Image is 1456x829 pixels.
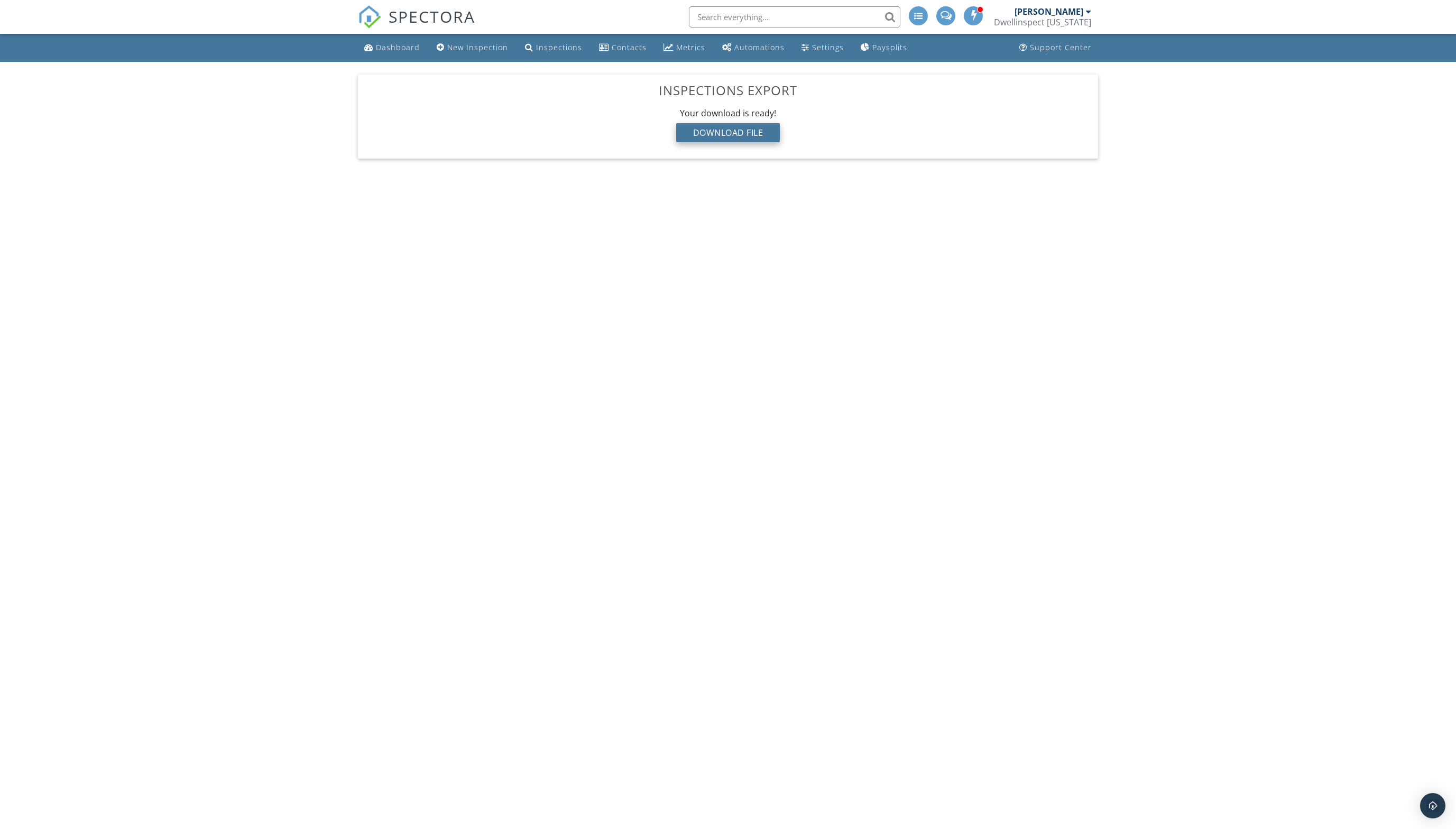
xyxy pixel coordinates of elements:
[1015,38,1096,58] a: Support Center
[358,5,381,29] img: The Best Home Inspection Software - Spectora
[376,42,420,52] div: Dashboard
[872,42,907,52] div: Paysplits
[689,6,900,27] input: Search everything...
[994,17,1091,27] div: Dwellinspect Arizona
[612,42,647,52] div: Contacts
[1420,793,1445,818] div: Open Intercom Messenger
[797,38,848,58] a: Settings
[1015,6,1083,17] div: [PERSON_NAME]
[360,38,424,58] a: Dashboard
[366,107,1090,119] div: Your download is ready!
[812,42,844,52] div: Settings
[676,123,780,142] div: Download File
[447,42,508,52] div: New Inspection
[1030,42,1092,52] div: Support Center
[536,42,582,52] div: Inspections
[389,5,475,27] span: SPECTORA
[358,14,475,36] a: SPECTORA
[734,42,785,52] div: Automations
[521,38,586,58] a: Inspections
[595,38,651,58] a: Contacts
[432,38,512,58] a: New Inspection
[856,38,911,58] a: Paysplits
[676,42,705,52] div: Metrics
[718,38,789,58] a: Automations (Advanced)
[366,83,1090,97] h3: Inspections Export
[659,38,709,58] a: Metrics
